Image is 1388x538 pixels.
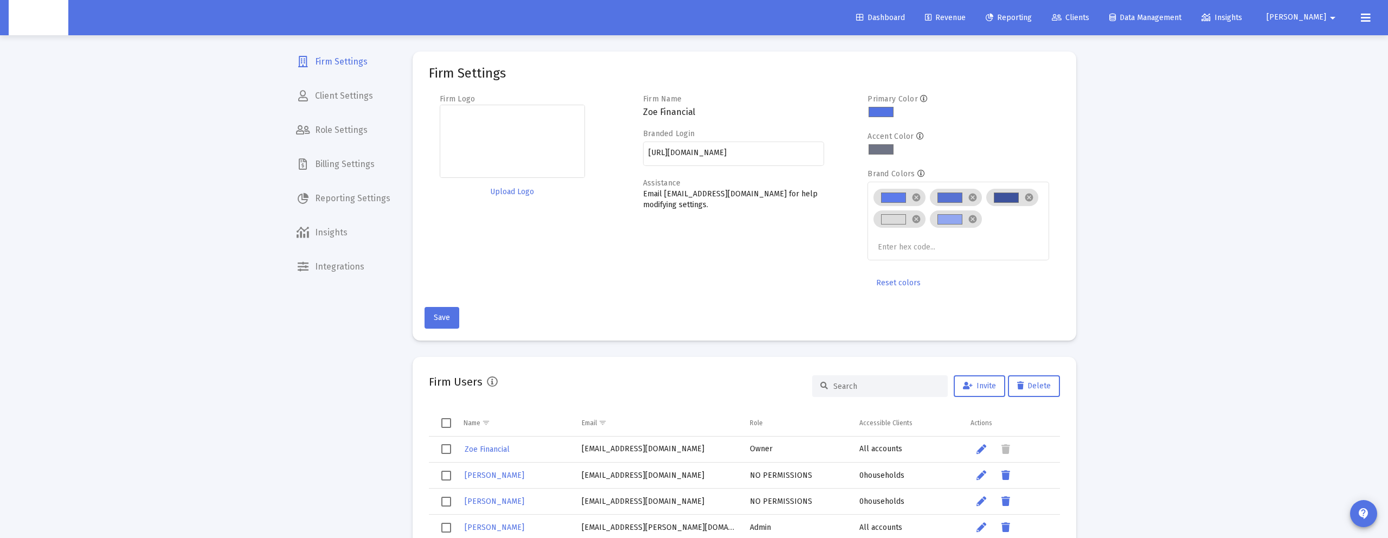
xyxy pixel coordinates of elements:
label: Firm Logo [440,94,475,104]
div: Select row [441,471,451,481]
td: Column Accessible Clients [852,410,963,436]
div: Select row [441,523,451,533]
a: [PERSON_NAME] [464,467,525,483]
span: Data Management [1109,13,1181,22]
label: Firm Name [643,94,682,104]
span: Clients [1052,13,1089,22]
span: All accounts [859,523,902,532]
mat-icon: cancel [968,214,978,224]
label: Branded Login [643,129,695,138]
span: NO PERMISSIONS [750,471,812,480]
mat-card-title: Firm Settings [429,68,506,79]
input: Search [833,382,940,391]
button: Delete [1008,375,1060,397]
span: Save [434,313,450,322]
p: Past performance is not indicative of future performance. Principal value and investment return w... [4,8,627,47]
span: [PERSON_NAME] [465,471,524,480]
a: Billing Settings [287,151,399,177]
span: Insights [1201,13,1242,22]
span: Admin [750,523,771,532]
a: [PERSON_NAME] [464,520,525,535]
td: Column Name [456,410,574,436]
span: [PERSON_NAME] [465,523,524,532]
a: Role Settings [287,117,399,143]
mat-icon: arrow_drop_down [1326,7,1339,29]
span: Upload Logo [490,187,534,196]
label: Accent Color [868,132,914,141]
a: Client Settings [287,83,399,109]
h2: Firm Users [429,373,483,390]
a: Zoe Financial [464,441,511,457]
button: [PERSON_NAME] [1254,7,1352,28]
span: Show filter options for column 'Name' [482,419,490,427]
span: Show filter options for column 'Email' [599,419,607,427]
span: NO PERMISSIONS [750,497,812,506]
a: Reporting Settings [287,185,399,212]
div: Select row [441,444,451,454]
div: Name [464,419,480,427]
span: Revenue [925,13,966,22]
span: [PERSON_NAME] [465,497,524,506]
span: Zoe Financial [465,445,510,454]
mat-icon: contact_support [1357,507,1370,520]
span: 0 households [859,471,904,480]
mat-icon: cancel [911,193,921,202]
td: [EMAIL_ADDRESS][DOMAIN_NAME] [574,437,742,463]
span: All accounts [859,444,902,453]
td: Column Actions [963,410,1060,436]
img: Dashboard [17,7,60,29]
button: Upload Logo [440,181,585,203]
span: Delete [1017,381,1051,390]
td: [EMAIL_ADDRESS][DOMAIN_NAME] [574,463,742,489]
div: Role [750,419,763,427]
h3: Zoe Financial [643,105,825,120]
a: Dashboard [847,7,914,29]
a: Reporting [977,7,1040,29]
label: Assistance [643,178,681,188]
mat-icon: cancel [1024,193,1034,202]
a: Data Management [1101,7,1190,29]
label: Brand Colors [868,169,915,178]
a: [PERSON_NAME] [464,494,525,509]
span: Reporting [986,13,1032,22]
p: Email [EMAIL_ADDRESS][DOMAIN_NAME] for help modifying settings. [643,189,825,210]
input: Enter hex code... [878,243,959,252]
td: Column Role [742,410,852,436]
mat-icon: cancel [968,193,978,202]
span: Dashboard [856,13,905,22]
mat-chip-list: Brand colors [873,187,1044,254]
a: Clients [1043,7,1098,29]
div: Select all [441,418,451,428]
a: Insights [287,220,399,246]
a: Insights [1193,7,1251,29]
span: [PERSON_NAME] [1267,13,1326,22]
a: Revenue [916,7,974,29]
mat-icon: cancel [911,214,921,224]
span: Owner [750,444,773,453]
span: Invite [963,381,996,390]
div: Accessible Clients [859,419,913,427]
div: Select row [441,497,451,507]
span: Reset colors [876,278,921,287]
td: [EMAIL_ADDRESS][DOMAIN_NAME] [574,489,742,515]
button: Invite [954,375,1005,397]
td: Column Email [574,410,742,436]
img: Firm logo [440,105,585,178]
span: 0 households [859,497,904,506]
a: Firm Settings [287,49,399,75]
a: Integrations [287,254,399,280]
div: Actions [971,419,992,427]
p: This performance report provides information regarding the previously listed accounts that are be... [4,72,627,92]
button: Reset colors [868,272,929,294]
div: Email [582,419,597,427]
label: Primary Color [868,94,918,104]
button: Save [425,307,459,329]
